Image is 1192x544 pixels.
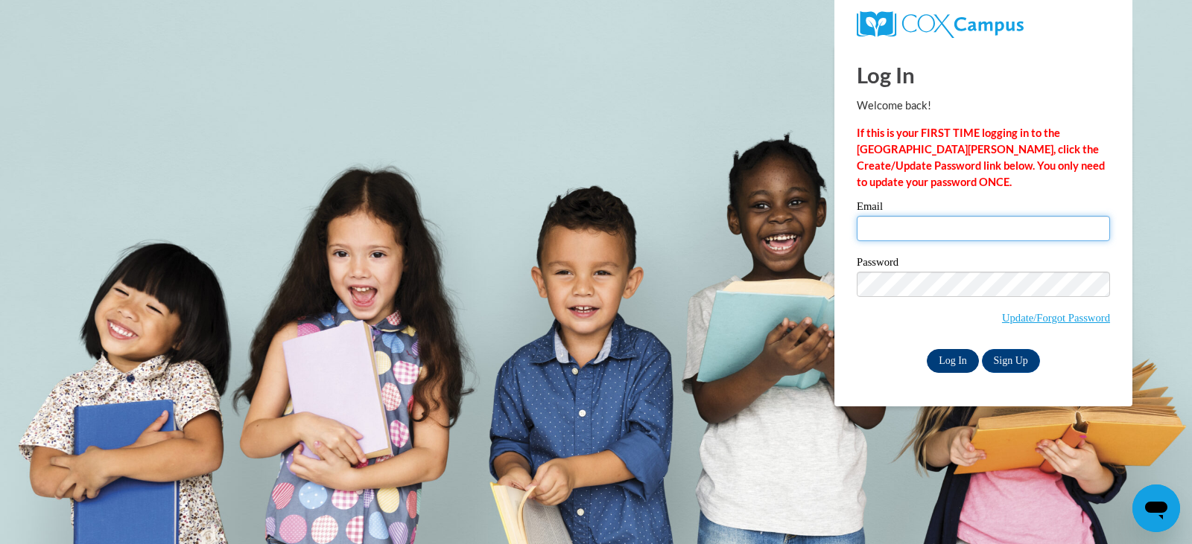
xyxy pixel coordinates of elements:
[857,201,1110,216] label: Email
[857,11,1110,38] a: COX Campus
[857,257,1110,272] label: Password
[857,127,1105,188] strong: If this is your FIRST TIME logging in to the [GEOGRAPHIC_DATA][PERSON_NAME], click the Create/Upd...
[982,349,1040,373] a: Sign Up
[1132,484,1180,532] iframe: Button to launch messaging window
[857,97,1110,114] p: Welcome back!
[927,349,979,373] input: Log In
[857,11,1024,38] img: COX Campus
[1002,312,1110,324] a: Update/Forgot Password
[857,60,1110,90] h1: Log In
